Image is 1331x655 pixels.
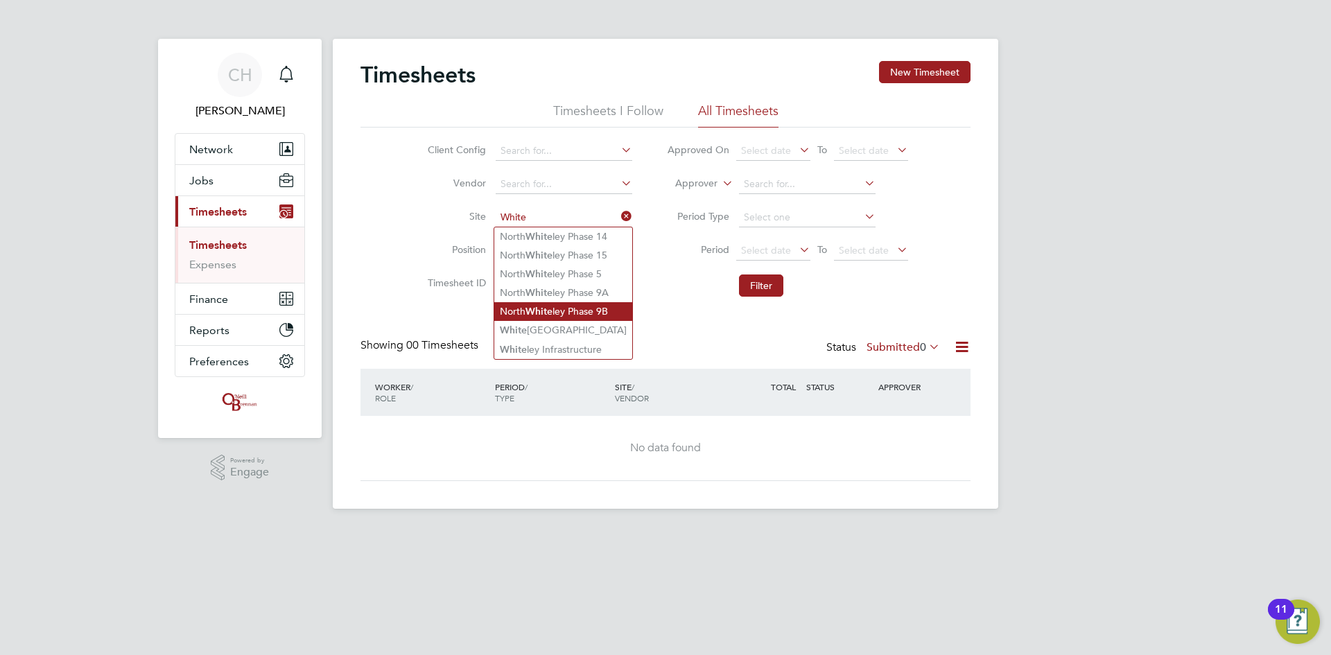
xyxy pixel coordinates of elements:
b: White [525,250,553,261]
button: New Timesheet [879,61,971,83]
span: Jobs [189,174,214,187]
span: CH [228,66,252,84]
button: Finance [175,283,304,314]
div: SITE [611,374,731,410]
span: Network [189,143,233,156]
b: White [525,231,553,243]
input: Select one [739,208,876,227]
span: To [813,141,831,159]
label: Vendor [424,177,486,189]
span: Reports [189,324,229,337]
img: oneillandbrennan-logo-retina.png [220,391,260,413]
a: Expenses [189,258,236,271]
li: ley Infrastructure [494,340,632,359]
button: Reports [175,315,304,345]
h2: Timesheets [360,61,476,89]
b: White [500,324,527,336]
span: Powered by [230,455,269,466]
a: Powered byEngage [211,455,270,481]
b: White [525,306,553,317]
button: Filter [739,274,783,297]
span: Engage [230,466,269,478]
li: North ley Phase 9B [494,302,632,321]
b: White [525,268,553,280]
li: North ley Phase 5 [494,265,632,283]
button: Open Resource Center, 11 new notifications [1276,600,1320,644]
li: [GEOGRAPHIC_DATA] [494,321,632,340]
div: Status [826,338,943,358]
input: Search for... [496,175,632,194]
div: APPROVER [875,374,947,399]
span: Select date [741,144,791,157]
div: Showing [360,338,481,353]
span: / [525,381,528,392]
span: / [632,381,634,392]
a: CH[PERSON_NAME] [175,53,305,119]
div: STATUS [803,374,875,399]
label: Site [424,210,486,222]
span: Select date [839,144,889,157]
span: VENDOR [615,392,649,403]
li: Timesheets I Follow [553,103,663,128]
span: Preferences [189,355,249,368]
button: Jobs [175,165,304,195]
label: Timesheet ID [424,277,486,289]
div: No data found [374,441,957,455]
nav: Main navigation [158,39,322,438]
li: North ley Phase 15 [494,246,632,265]
button: Timesheets [175,196,304,227]
span: / [410,381,413,392]
div: WORKER [372,374,491,410]
label: Approver [655,177,717,191]
span: TYPE [495,392,514,403]
span: 0 [920,340,926,354]
li: North ley Phase 9A [494,283,632,302]
li: North ley Phase 14 [494,227,632,246]
input: Search for... [496,141,632,161]
span: Select date [839,244,889,256]
span: Timesheets [189,205,247,218]
span: Ciaran Hoey [175,103,305,119]
button: Preferences [175,346,304,376]
span: TOTAL [771,381,796,392]
label: Position [424,243,486,256]
span: 00 Timesheets [406,338,478,352]
b: White [525,287,553,299]
label: Period [667,243,729,256]
button: Network [175,134,304,164]
span: Select date [741,244,791,256]
span: To [813,241,831,259]
label: Submitted [867,340,940,354]
div: 11 [1275,609,1287,627]
label: Client Config [424,143,486,156]
div: Timesheets [175,227,304,283]
input: Search for... [496,208,632,227]
label: Approved On [667,143,729,156]
input: Search for... [739,175,876,194]
b: White [500,344,527,356]
div: PERIOD [491,374,611,410]
a: Go to home page [175,391,305,413]
span: ROLE [375,392,396,403]
a: Timesheets [189,238,247,252]
span: Finance [189,292,228,306]
li: All Timesheets [698,103,778,128]
label: Period Type [667,210,729,222]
